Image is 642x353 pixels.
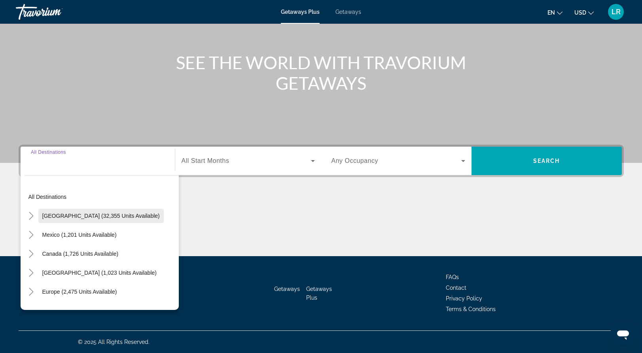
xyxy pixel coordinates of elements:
[446,285,466,291] a: Contact
[38,209,164,223] button: [GEOGRAPHIC_DATA] (32,355 units available)
[25,266,38,280] button: Toggle Caribbean & Atlantic Islands (1,023 units available)
[21,147,622,175] div: Search widget
[274,286,300,292] a: Getaways
[28,194,67,200] span: All destinations
[610,321,636,347] iframe: Button to launch messaging window
[173,52,470,93] h1: SEE THE WORLD WITH TRAVORIUM GETAWAYS
[446,274,459,280] a: FAQs
[42,251,119,257] span: Canada (1,726 units available)
[606,4,626,20] button: User Menu
[182,157,229,164] span: All Start Months
[25,209,38,223] button: Toggle United States (32,355 units available)
[38,285,121,299] button: Europe (2,475 units available)
[574,7,594,18] button: Change currency
[42,270,157,276] span: [GEOGRAPHIC_DATA] (1,023 units available)
[16,2,95,22] a: Travorium
[38,266,161,280] button: [GEOGRAPHIC_DATA] (1,023 units available)
[42,289,117,295] span: Europe (2,475 units available)
[281,9,320,15] a: Getaways Plus
[78,339,150,345] span: © 2025 All Rights Reserved.
[331,157,379,164] span: Any Occupancy
[306,286,332,301] a: Getaways Plus
[612,8,621,16] span: LR
[574,9,586,16] span: USD
[31,149,66,155] span: All Destinations
[25,190,179,204] button: All destinations
[38,247,123,261] button: Canada (1,726 units available)
[446,306,496,312] a: Terms & Conditions
[533,158,560,164] span: Search
[38,228,121,242] button: Mexico (1,201 units available)
[25,304,38,318] button: Toggle Australia (200 units available)
[547,9,555,16] span: en
[25,247,38,261] button: Toggle Canada (1,726 units available)
[42,232,117,238] span: Mexico (1,201 units available)
[25,285,38,299] button: Toggle Europe (2,475 units available)
[472,147,622,175] button: Search
[547,7,562,18] button: Change language
[25,228,38,242] button: Toggle Mexico (1,201 units available)
[335,9,361,15] a: Getaways
[446,295,482,302] a: Privacy Policy
[38,304,156,318] button: [GEOGRAPHIC_DATA] (200 units available)
[42,213,160,219] span: [GEOGRAPHIC_DATA] (32,355 units available)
